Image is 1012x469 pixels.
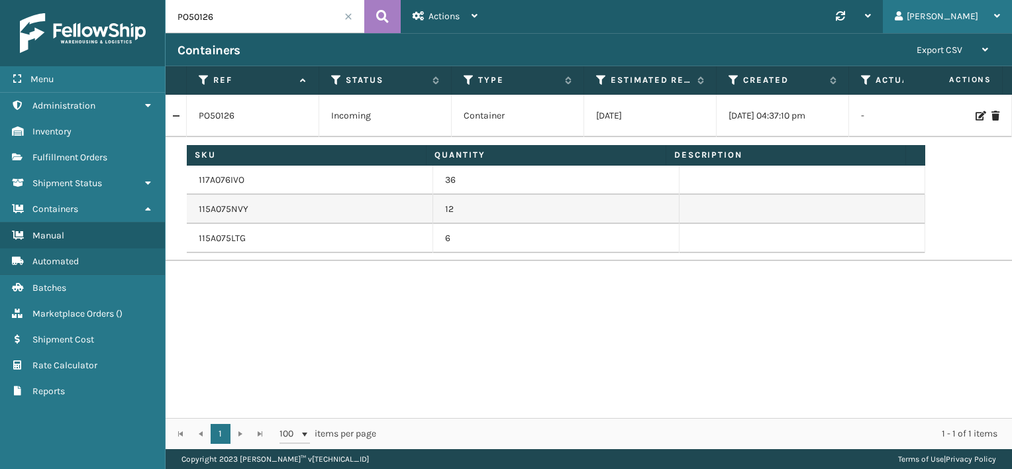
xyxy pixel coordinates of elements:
i: Delete [991,111,999,121]
span: Shipment Status [32,178,102,189]
td: 36 [433,166,680,195]
span: Batches [32,282,66,293]
td: 12 [433,195,680,224]
a: PO50126 [199,109,234,123]
label: Quantity [434,149,658,161]
span: Marketplace Orders [32,308,114,319]
a: Privacy Policy [946,454,996,464]
h3: Containers [177,42,240,58]
span: Menu [30,74,54,85]
td: Container [452,95,584,137]
span: Inventory [32,126,72,137]
span: Shipment Cost [32,334,94,345]
td: 115A075LTG [187,224,433,253]
label: Created [743,74,823,86]
label: Actual Receiving Date [876,74,956,86]
a: Terms of Use [898,454,944,464]
span: ( ) [116,308,123,319]
img: logo [20,13,146,53]
label: Estimated Receiving Date [611,74,691,86]
span: Manual [32,230,64,241]
span: Automated [32,256,79,267]
span: Actions [429,11,460,22]
label: Sku [195,149,418,161]
span: Actions [907,69,999,91]
label: Ref [213,74,293,86]
p: Copyright 2023 [PERSON_NAME]™ v [TECHNICAL_ID] [181,449,369,469]
td: [DATE] 04:37:10 pm [717,95,849,137]
span: Administration [32,100,95,111]
span: Reports [32,386,65,397]
span: Containers [32,203,78,215]
span: Export CSV [917,44,962,56]
label: Type [478,74,558,86]
td: 115A075NVY [187,195,433,224]
label: Status [346,74,426,86]
td: Incoming [319,95,452,137]
div: | [898,449,996,469]
span: Fulfillment Orders [32,152,107,163]
span: Rate Calculator [32,360,97,371]
a: 1 [211,424,230,444]
div: 1 - 1 of 1 items [395,427,997,441]
span: 100 [279,427,299,441]
td: 117A076IVO [187,166,433,195]
td: 6 [433,224,680,253]
td: [DATE] [584,95,717,137]
label: Description [674,149,897,161]
td: - [849,95,982,137]
span: items per page [279,424,376,444]
i: Edit [976,111,984,121]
